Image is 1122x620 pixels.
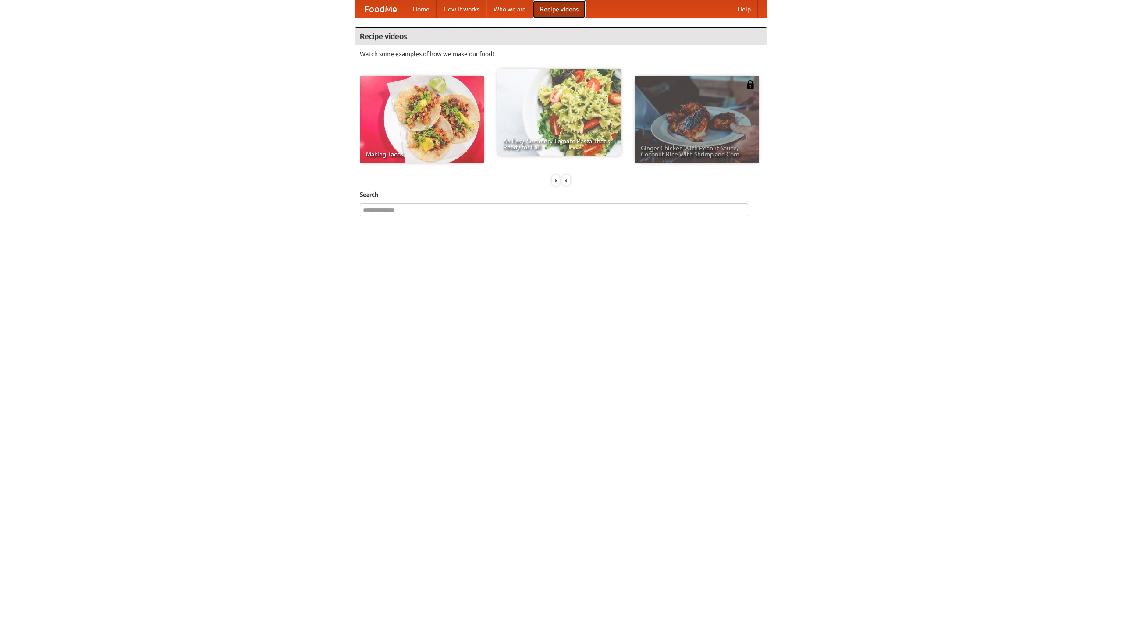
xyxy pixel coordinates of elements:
a: Help [731,0,758,18]
a: How it works [437,0,486,18]
img: 483408.png [746,80,755,89]
a: Home [406,0,437,18]
span: An Easy, Summery Tomato Pasta That's Ready for Fall [503,138,615,150]
a: Who we are [486,0,533,18]
p: Watch some examples of how we make our food! [360,50,762,58]
h4: Recipe videos [355,28,767,45]
a: Making Tacos [360,76,484,163]
div: « [552,175,560,186]
a: Recipe videos [533,0,586,18]
a: An Easy, Summery Tomato Pasta That's Ready for Fall [497,69,621,156]
a: FoodMe [355,0,406,18]
h5: Search [360,190,762,199]
span: Making Tacos [366,151,478,157]
div: » [562,175,570,186]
